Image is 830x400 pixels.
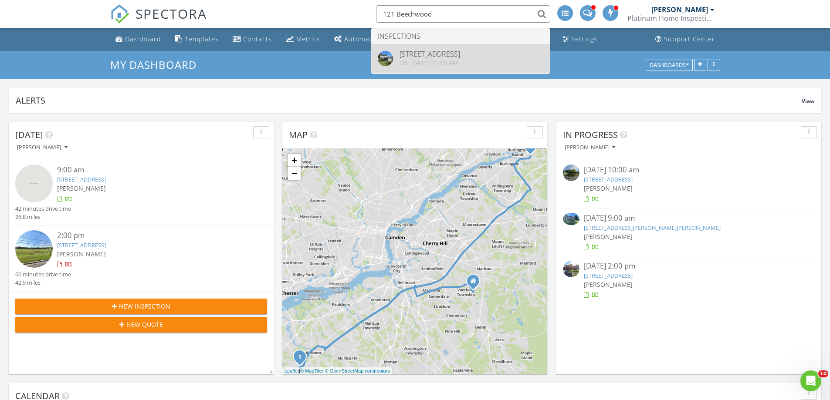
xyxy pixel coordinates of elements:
[584,165,794,175] div: [DATE] 10:00 am
[282,31,324,47] a: Metrics
[185,35,219,43] div: Templates
[15,299,267,314] button: New Inspection
[136,4,207,23] span: SPECTORA
[563,261,815,299] a: [DATE] 2:00 pm [STREET_ADDRESS] [PERSON_NAME]
[584,280,633,289] span: [PERSON_NAME]
[289,129,308,141] span: Map
[57,241,106,249] a: [STREET_ADDRESS]
[400,50,460,57] div: [STREET_ADDRESS]
[57,184,106,192] span: [PERSON_NAME]
[651,5,708,14] div: [PERSON_NAME]
[331,31,413,47] a: Automations (Basic)
[285,368,299,373] a: Leaflet
[15,230,267,287] a: 2:00 pm [STREET_ADDRESS] [PERSON_NAME] 60 minutes drive time 42.9 miles
[15,165,53,202] img: streetview
[378,51,393,66] img: 8988085%2Fcover_photos%2FIhJanWwum0q6245KZ8fo%2Foriginal.jpg
[229,31,275,47] a: Contacts
[15,317,267,333] button: New Quote
[664,35,715,43] div: Support Center
[800,370,821,391] iframe: Intercom live chat
[296,35,320,43] div: Metrics
[15,213,71,221] div: 26.8 miles
[563,213,579,225] img: 9329298%2Fcover_photos%2FxorbhGsj5yOb0p2DPUZS%2Fsmall.jpg
[563,165,815,203] a: [DATE] 10:00 am [STREET_ADDRESS] [PERSON_NAME]
[15,165,267,221] a: 9:00 am [STREET_ADDRESS] [PERSON_NAME] 42 minutes drive time 26.8 miles
[571,35,597,43] div: Settings
[530,145,535,151] div: 39 Foxchase Drive, Burlington, NJ 08016
[172,31,222,47] a: Templates
[110,57,204,72] a: My Dashboard
[243,35,272,43] div: Contacts
[344,35,409,43] div: Automations (Basic)
[584,272,633,279] a: [STREET_ADDRESS]
[563,142,617,154] button: [PERSON_NAME]
[563,261,579,277] img: streetview
[584,175,633,183] a: [STREET_ADDRESS]
[584,184,633,192] span: [PERSON_NAME]
[528,143,532,149] i: 2
[15,129,43,141] span: [DATE]
[57,165,246,175] div: 9:00 am
[126,320,163,329] span: New Quote
[288,167,301,180] a: Zoom out
[652,31,718,47] a: Support Center
[563,165,579,181] img: streetview
[15,230,53,268] img: streetview
[17,145,68,151] div: [PERSON_NAME]
[300,356,305,362] div: 218 Merseyside Dr , Woolwich Township, NJ 08085
[559,31,601,47] a: Settings
[584,232,633,241] span: [PERSON_NAME]
[565,145,615,151] div: [PERSON_NAME]
[112,31,165,47] a: Dashboard
[298,354,302,360] i: 1
[57,230,246,241] div: 2:00 pm
[584,261,794,272] div: [DATE] 2:00 pm
[300,368,324,373] a: © MapTiler
[818,370,828,377] span: 10
[400,60,460,67] div: On [DATE] 10:00 am
[584,224,721,232] a: [STREET_ADDRESS][PERSON_NAME][PERSON_NAME]
[57,175,106,183] a: [STREET_ADDRESS]
[16,94,802,106] div: Alerts
[584,213,794,224] div: [DATE] 9:00 am
[288,154,301,167] a: Zoom in
[125,35,161,43] div: Dashboard
[650,62,689,68] div: Dashboards
[15,205,71,213] div: 42 minutes drive time
[15,270,71,279] div: 60 minutes drive time
[282,367,392,375] div: |
[57,250,106,258] span: [PERSON_NAME]
[627,14,715,23] div: Platinum Home Inspections
[119,302,170,311] span: New Inspection
[646,59,693,71] button: Dashboards
[376,5,550,23] input: Search everything...
[802,97,814,105] span: View
[563,129,618,141] span: In Progress
[110,12,207,30] a: SPECTORA
[563,213,815,252] a: [DATE] 9:00 am [STREET_ADDRESS][PERSON_NAME][PERSON_NAME] [PERSON_NAME]
[371,28,550,44] li: Inspections
[15,142,69,154] button: [PERSON_NAME]
[110,4,129,24] img: The Best Home Inspection Software - Spectora
[473,281,478,286] div: 67 Bunning Drive, Voorhees NJ 08043
[325,368,390,373] a: © OpenStreetMap contributors
[15,279,71,287] div: 42.9 miles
